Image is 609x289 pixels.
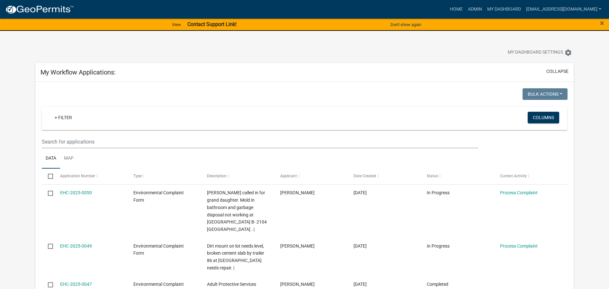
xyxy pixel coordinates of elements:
[600,19,604,27] button: Close
[60,282,92,287] a: EHC-2025-0047
[388,19,424,30] button: Don't show again
[564,49,572,57] i: settings
[354,243,367,249] span: 09/18/2025
[508,49,563,57] span: My Dashboard Settings
[421,169,494,184] datatable-header-cell: Status
[201,169,274,184] datatable-header-cell: Description
[280,174,297,178] span: Applicant
[133,190,184,203] span: Environmental Complaint Form
[354,282,367,287] span: 09/16/2025
[503,46,577,59] button: My Dashboard Settingssettings
[54,169,127,184] datatable-header-cell: Application Number
[427,190,450,195] span: In Progress
[127,169,201,184] datatable-header-cell: Type
[60,243,92,249] a: EHC-2025-0049
[485,3,524,15] a: My Dashboard
[49,112,77,123] a: + Filter
[524,3,604,15] a: [EMAIL_ADDRESS][DOMAIN_NAME]
[465,3,485,15] a: Admin
[60,190,92,195] a: EHC-2025-0050
[40,68,116,76] h5: My Workflow Applications:
[354,174,376,178] span: Date Created
[280,190,315,195] span: Yen Dang
[280,282,315,287] span: Yen Dang
[207,243,264,270] span: Dirt mount on lot needs level, broken cement slab by trailer 86 at Bon Air Trailer Park needs rep...
[187,21,237,27] strong: Contact Support Link!
[133,243,184,256] span: Environmental Complaint Form
[60,174,95,178] span: Application Number
[500,243,538,249] a: Process Complaint
[600,19,604,28] span: ×
[354,190,367,195] span: 09/18/2025
[169,19,184,30] a: View
[60,148,77,169] a: Map
[42,148,60,169] a: Data
[207,174,227,178] span: Description
[427,174,438,178] span: Status
[500,174,527,178] span: Current Activity
[427,243,450,249] span: In Progress
[280,243,315,249] span: Yen Dang
[42,135,478,148] input: Search for applications
[528,112,559,123] button: Columns
[523,88,568,100] button: Bulk Actions
[42,169,54,184] datatable-header-cell: Select
[500,190,538,195] a: Process Complaint
[274,169,347,184] datatable-header-cell: Applicant
[494,169,567,184] datatable-header-cell: Current Activity
[447,3,465,15] a: Home
[427,282,448,287] span: Completed
[207,190,267,232] span: Caller called in for grand daughter. Mold in bathroom and garbage disposal not working at Lincoln...
[546,68,569,75] button: collapse
[347,169,421,184] datatable-header-cell: Date Created
[133,174,142,178] span: Type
